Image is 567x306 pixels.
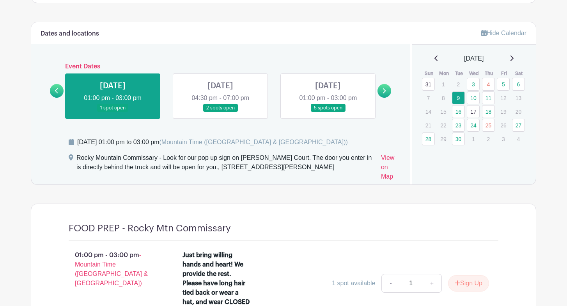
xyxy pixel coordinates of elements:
[482,91,495,104] a: 11
[466,70,482,77] th: Wed
[437,78,450,90] p: 1
[497,92,510,104] p: 12
[422,106,435,118] p: 14
[452,70,467,77] th: Tue
[332,279,375,288] div: 1 spot available
[467,119,480,132] a: 24
[497,119,510,131] p: 26
[437,133,450,145] p: 29
[422,92,435,104] p: 7
[464,54,484,63] span: [DATE]
[482,70,497,77] th: Thu
[482,105,495,118] a: 18
[76,153,375,184] div: Rocky Mountain Commissary - Look for our pop up sign on [PERSON_NAME] Court. The door you enter i...
[437,92,450,104] p: 8
[512,133,525,145] p: 4
[436,70,452,77] th: Mon
[422,132,435,145] a: 28
[497,133,510,145] p: 3
[482,78,495,91] a: 4
[422,70,437,77] th: Sun
[437,119,450,131] p: 22
[75,252,148,286] span: - Mountain Time ([GEOGRAPHIC_DATA] & [GEOGRAPHIC_DATA])
[452,78,465,90] p: 2
[467,133,480,145] p: 1
[452,105,465,118] a: 16
[497,106,510,118] p: 19
[467,91,480,104] a: 10
[41,30,99,38] h6: Dates and locations
[467,78,480,91] a: 3
[437,106,450,118] p: 15
[56,247,170,291] p: 01:00 pm - 03:00 pm
[159,139,347,145] span: (Mountain Time ([GEOGRAPHIC_DATA] & [GEOGRAPHIC_DATA]))
[512,106,525,118] p: 20
[512,119,525,132] a: 27
[482,133,495,145] p: 2
[512,78,525,91] a: 6
[422,78,435,91] a: 31
[482,119,495,132] a: 25
[452,91,465,104] a: 9
[512,70,527,77] th: Sat
[381,153,400,184] a: View on Map
[452,119,465,132] a: 23
[452,132,465,145] a: 30
[77,138,348,147] div: [DATE] 01:00 pm to 03:00 pm
[422,119,435,131] p: 21
[422,274,442,293] a: +
[381,274,399,293] a: -
[64,63,377,70] h6: Event Dates
[512,92,525,104] p: 13
[497,78,510,91] a: 5
[467,105,480,118] a: 17
[69,223,231,234] h4: FOOD PREP - Rocky Mtn Commissary
[496,70,512,77] th: Fri
[481,30,526,36] a: Hide Calendar
[448,275,489,292] button: Sign Up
